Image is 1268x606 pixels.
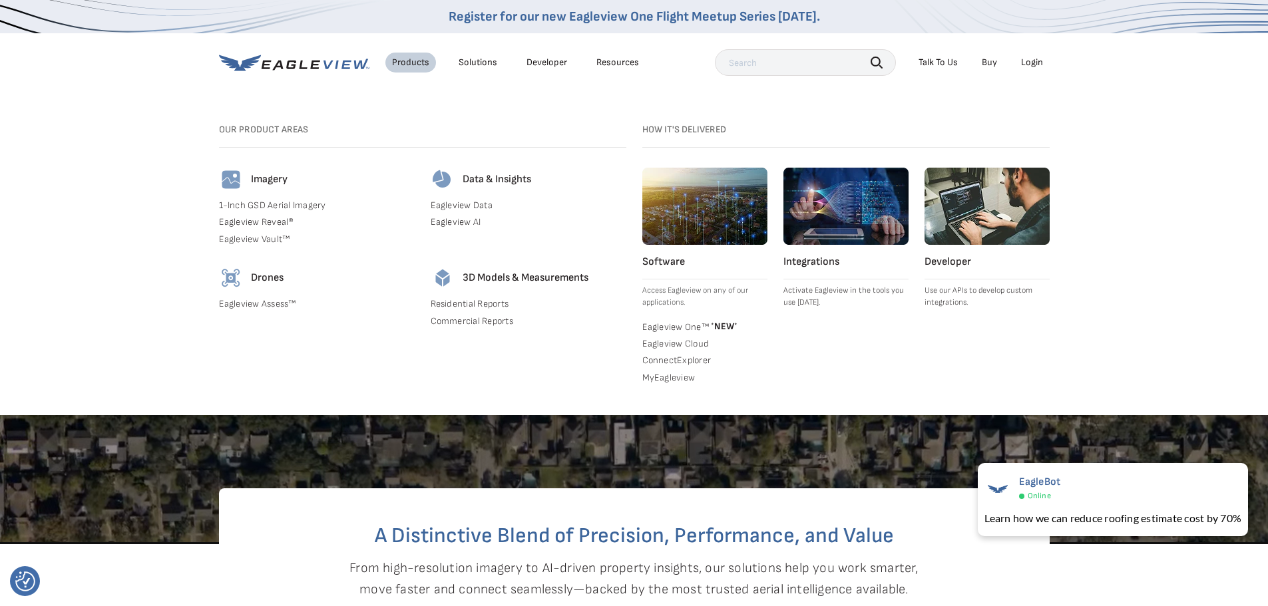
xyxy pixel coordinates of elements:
[925,285,1050,309] p: Use our APIs to develop custom integrations.
[219,124,626,136] h3: Our Product Areas
[925,255,1050,269] h4: Developer
[642,255,767,269] h4: Software
[984,476,1011,502] img: EagleBot
[925,168,1050,245] img: developer.webp
[431,216,626,228] a: Eagleview AI
[219,233,415,245] a: Eagleview Vault™
[431,266,455,290] img: 3d-models-icon.svg
[642,124,1050,136] h3: How it's Delivered
[982,57,997,69] a: Buy
[1021,57,1043,69] div: Login
[449,9,820,25] a: Register for our new Eagleview One Flight Meetup Series [DATE].
[715,49,896,76] input: Search
[527,57,567,69] a: Developer
[642,285,767,309] p: Access Eagleview on any of our applications.
[1019,476,1061,488] span: EagleBot
[783,168,909,245] img: integrations.webp
[1028,491,1051,501] span: Online
[219,298,415,310] a: Eagleview Assess™
[919,57,958,69] div: Talk To Us
[642,168,767,245] img: software.webp
[596,57,639,69] div: Resources
[642,338,767,350] a: Eagleview Cloud
[392,57,429,69] div: Products
[349,557,919,600] p: From high-resolution imagery to AI-driven property insights, our solutions help you work smarter,...
[783,255,909,269] h4: Integrations
[709,321,738,332] span: NEW
[783,168,909,309] a: Integrations Activate Eagleview in the tools you use [DATE].
[15,571,35,591] button: Consent Preferences
[431,200,626,212] a: Eagleview Data
[272,526,996,547] h2: A Distinctive Blend of Precision, Performance, and Value
[251,271,284,285] h4: Drones
[251,173,288,186] h4: Imagery
[783,285,909,309] p: Activate Eagleview in the tools you use [DATE].
[984,510,1241,526] div: Learn how we can reduce roofing estimate cost by 70%
[642,355,767,367] a: ConnectExplorer
[431,298,626,310] a: Residential Reports
[219,200,415,212] a: 1-Inch GSD Aerial Imagery
[15,571,35,591] img: Revisit consent button
[463,271,588,285] h4: 3D Models & Measurements
[431,315,626,327] a: Commercial Reports
[431,168,455,192] img: data-icon.svg
[459,57,497,69] div: Solutions
[642,319,767,333] a: Eagleview One™ *NEW*
[925,168,1050,309] a: Developer Use our APIs to develop custom integrations.
[219,168,243,192] img: imagery-icon.svg
[219,266,243,290] img: drones-icon.svg
[219,216,415,228] a: Eagleview Reveal®
[642,372,767,384] a: MyEagleview
[463,173,531,186] h4: Data & Insights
